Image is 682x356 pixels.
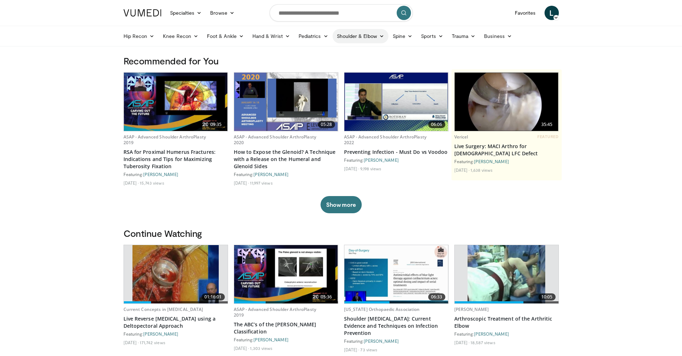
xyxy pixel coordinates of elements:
[159,29,203,43] a: Knee Recon
[364,338,399,343] a: [PERSON_NAME]
[344,166,359,171] li: [DATE]
[124,55,559,67] h3: Recommended for You
[388,29,417,43] a: Spine
[417,29,448,43] a: Sports
[511,6,540,20] a: Favorites
[344,306,420,312] a: [US_STATE] Orthopaedic Association
[344,338,449,344] div: Featuring:
[234,73,338,131] img: 56a87972-5145-49b8-a6bd-8880e961a6a7.620x360_q85_upscale.jpg
[206,6,239,20] a: Browse
[364,157,399,162] a: [PERSON_NAME]
[454,159,559,164] div: Featuring:
[474,159,509,164] a: [PERSON_NAME]
[538,293,556,301] span: 10:05
[124,171,228,177] div: Featuring:
[545,6,559,20] a: L
[344,245,448,303] img: aec9cb4c-373a-4b76-a76b-87adb9f98d0c.620x360_q85_upscale.jpg
[344,315,449,337] a: Shoulder [MEDICAL_DATA]: Current Evidence and Techniques on Infection Prevention
[124,180,139,186] li: [DATE]
[454,306,489,312] a: [PERSON_NAME]
[234,171,338,177] div: Featuring:
[468,245,545,303] img: 38495_0000_3.png.620x360_q85_upscale.jpg
[294,29,333,43] a: Pediatrics
[124,73,228,131] img: 53f6b3b0-db1e-40d0-a70b-6c1023c58e52.620x360_q85_upscale.jpg
[203,29,248,43] a: Foot & Ankle
[318,293,335,301] span: 05:36
[454,315,559,330] a: Arthroscopic Treatment of the Arthritic Elbow
[234,148,338,170] a: How to Expose the Glenoid? A Technique with a Release on the Humeral and Glenoid Sides
[538,121,556,128] span: 35:45
[428,293,445,301] span: 06:33
[344,245,448,303] a: 06:33
[234,245,338,303] img: ebda06c9-06d5-4be4-b138-826be965527f.620x360_q85_upscale.jpg
[124,73,228,131] a: 09:35
[448,29,480,43] a: Trauma
[253,172,289,177] a: [PERSON_NAME]
[454,340,470,345] li: [DATE]
[454,143,559,157] a: Live Surgery: MACI Arthro for [DEMOGRAPHIC_DATA] LFC Defect
[270,4,413,21] input: Search topics, interventions
[253,337,289,342] a: [PERSON_NAME]
[428,121,445,128] span: 06:06
[455,73,558,131] img: eb023345-1e2d-4374-a840-ddbc99f8c97c.620x360_q85_upscale.jpg
[140,180,164,186] li: 15,743 views
[344,73,448,131] a: 06:06
[250,180,272,186] li: 11,997 views
[208,121,225,128] span: 09:35
[119,29,159,43] a: Hip Recon
[360,347,377,352] li: 73 views
[140,340,165,345] li: 171,742 views
[234,306,316,318] a: ASAP - Advanced Shoulder ArthroPlasty 2019
[248,29,294,43] a: Hand & Wrist
[124,228,559,239] h3: Continue Watching
[455,245,558,303] a: 10:05
[234,321,338,335] a: The ABC’s of the [PERSON_NAME] Classification
[234,134,316,146] a: ASAP - Advanced Shoulder ArthroPlasty 2020
[132,245,218,303] img: 684033_3.png.620x360_q85_upscale.jpg
[234,337,338,342] div: Featuring:
[360,166,381,171] li: 9,198 views
[474,331,509,336] a: [PERSON_NAME]
[470,167,493,173] li: 1,638 views
[166,6,206,20] a: Specialties
[234,180,249,186] li: [DATE]
[344,148,449,156] a: Preventing Infection - Must Do vs Voodoo
[537,134,558,139] span: FEATURED
[454,331,559,337] div: Featuring:
[333,29,388,43] a: Shoulder & Elbow
[124,331,228,337] div: Featuring:
[124,315,228,330] a: Live Reverse [MEDICAL_DATA] using a Deltopectoral Approach
[124,9,161,16] img: VuMedi Logo
[234,245,338,303] a: 05:36
[344,134,426,146] a: ASAP - Advanced Shoulder ArthroPlasty 2022
[124,306,203,312] a: Current Concepts in [MEDICAL_DATA]
[318,121,335,128] span: 05:28
[480,29,516,43] a: Business
[454,134,468,140] a: Vericel
[202,293,225,301] span: 01:16:01
[124,245,228,303] a: 01:16:01
[344,73,448,131] img: aae374fe-e30c-4d93-85d1-1c39c8cb175f.620x360_q85_upscale.jpg
[234,73,338,131] a: 05:28
[344,157,449,163] div: Featuring:
[143,331,178,336] a: [PERSON_NAME]
[344,347,359,352] li: [DATE]
[143,172,178,177] a: [PERSON_NAME]
[250,345,272,351] li: 1,303 views
[454,167,470,173] li: [DATE]
[320,196,362,213] button: Show more
[234,345,249,351] li: [DATE]
[124,134,206,146] a: ASAP - Advanced Shoulder ArthroPlasty 2019
[124,340,139,345] li: [DATE]
[124,148,228,170] a: RSA for Proximal Humerus Fractures: Indications and Tips for Maximizing Tuberosity Fixation
[470,340,495,345] li: 18,587 views
[455,73,558,131] a: 35:45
